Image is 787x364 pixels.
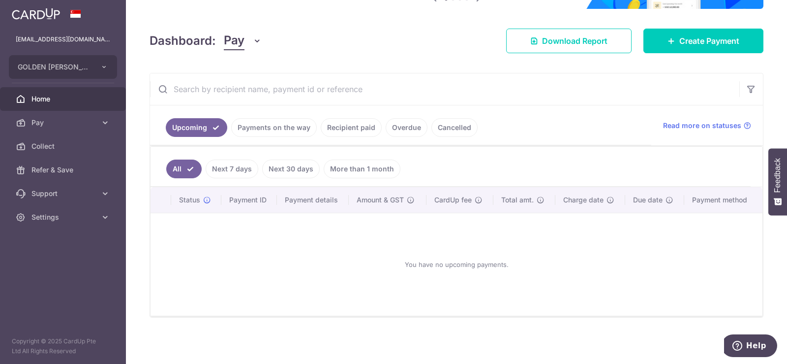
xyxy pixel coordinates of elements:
[31,118,96,128] span: Pay
[206,160,258,178] a: Next 7 days
[773,158,782,193] span: Feedback
[262,160,320,178] a: Next 30 days
[150,32,216,50] h4: Dashboard:
[150,73,739,105] input: Search by recipient name, payment id or reference
[633,195,663,205] span: Due date
[31,212,96,222] span: Settings
[162,221,751,308] div: You have no upcoming payments.
[221,187,277,213] th: Payment ID
[357,195,404,205] span: Amount & GST
[431,118,478,137] a: Cancelled
[768,148,787,215] button: Feedback - Show survey
[321,118,382,137] a: Recipient paid
[563,195,604,205] span: Charge date
[31,165,96,175] span: Refer & Save
[12,8,60,20] img: CardUp
[224,32,244,50] span: Pay
[679,35,739,47] span: Create Payment
[231,118,317,137] a: Payments on the way
[16,34,110,44] p: [EMAIL_ADDRESS][DOMAIN_NAME]
[224,32,262,50] button: Pay
[434,195,472,205] span: CardUp fee
[506,29,632,53] a: Download Report
[501,195,534,205] span: Total amt.
[166,160,202,178] a: All
[18,62,91,72] span: GOLDEN [PERSON_NAME] MARKETING
[31,94,96,104] span: Home
[684,187,762,213] th: Payment method
[643,29,763,53] a: Create Payment
[179,195,200,205] span: Status
[166,118,227,137] a: Upcoming
[663,121,751,131] a: Read more on statuses
[324,160,400,178] a: More than 1 month
[663,121,741,131] span: Read more on statuses
[386,118,427,137] a: Overdue
[277,187,349,213] th: Payment details
[31,141,96,151] span: Collect
[542,35,607,47] span: Download Report
[724,334,777,359] iframe: Opens a widget where you can find more information
[31,189,96,199] span: Support
[9,55,117,79] button: GOLDEN [PERSON_NAME] MARKETING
